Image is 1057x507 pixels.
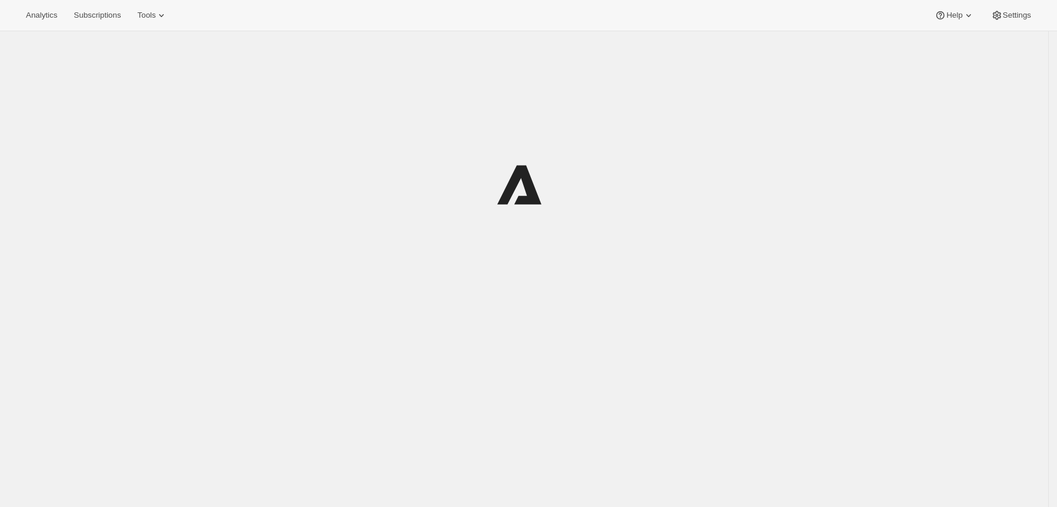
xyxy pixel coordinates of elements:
[26,11,57,20] span: Analytics
[137,11,156,20] span: Tools
[74,11,121,20] span: Subscriptions
[946,11,962,20] span: Help
[1003,11,1031,20] span: Settings
[19,7,64,24] button: Analytics
[130,7,174,24] button: Tools
[67,7,128,24] button: Subscriptions
[984,7,1038,24] button: Settings
[927,7,981,24] button: Help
